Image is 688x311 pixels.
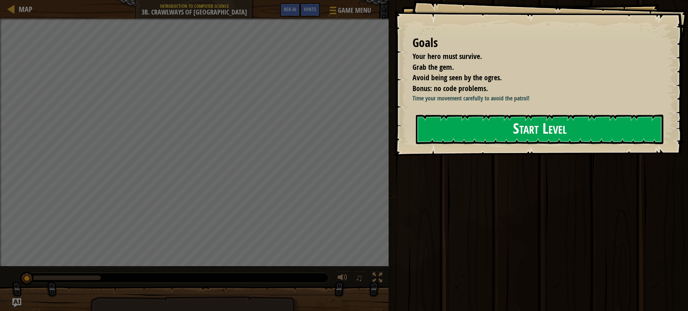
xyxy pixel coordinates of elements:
span: Bonus: no code problems. [413,83,488,93]
li: Your hero must survive. [403,51,660,62]
span: Your hero must survive. [413,51,482,61]
span: Hints [304,6,316,13]
button: Game Menu [324,3,376,21]
span: Game Menu [338,6,371,15]
div: Goals [413,34,662,52]
button: Ask AI [12,298,21,307]
a: Map [15,4,32,14]
li: Avoid being seen by the ogres. [403,72,660,83]
button: Start Level [416,115,663,144]
button: ♫ [354,271,367,286]
p: Time your movement carefully to avoid the patrol! [413,94,667,103]
span: Ask AI [284,6,296,13]
li: Grab the gem. [403,62,660,73]
span: Avoid being seen by the ogres. [413,72,502,83]
span: Grab the gem. [413,62,454,72]
button: Adjust volume [335,271,350,286]
span: ♫ [355,272,363,283]
button: Ask AI [280,3,300,17]
span: Map [19,4,32,14]
button: Toggle fullscreen [370,271,385,286]
li: Bonus: no code problems. [403,83,660,94]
